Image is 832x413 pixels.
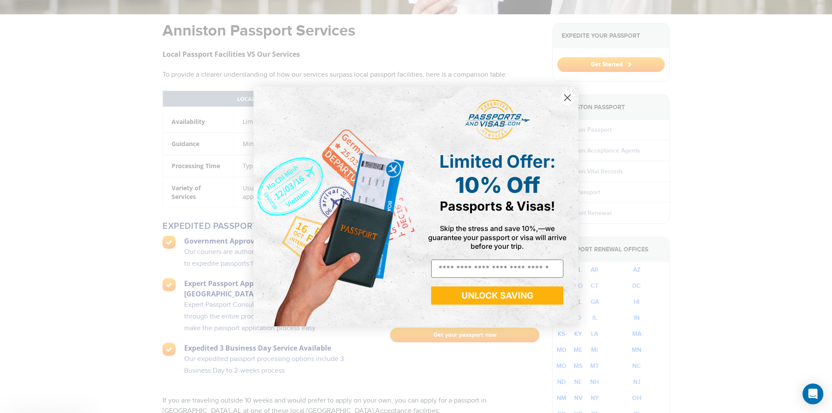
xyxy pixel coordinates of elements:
[439,151,556,172] span: Limited Offer:
[440,198,555,214] span: Passports & Visas!
[465,100,530,140] img: passports and visas
[253,87,416,326] img: de9cda0d-0715-46ca-9a25-073762a91ba7.png
[803,384,823,404] div: Open Intercom Messenger
[560,90,575,105] button: Close dialog
[431,286,563,305] button: UNLOCK SAVING
[428,224,566,250] span: Skip the stress and save 10%,—we guarantee your passport or visa will arrive before your trip.
[455,172,540,198] span: 10% Off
